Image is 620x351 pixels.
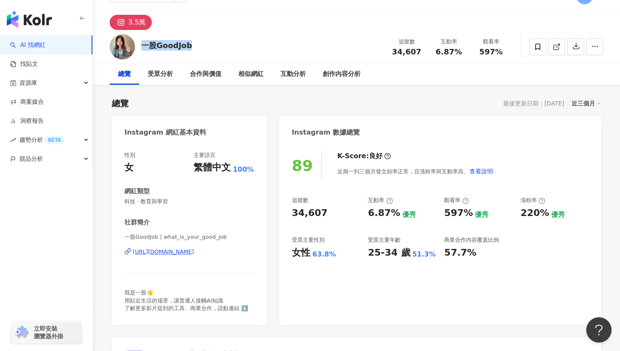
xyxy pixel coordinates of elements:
[10,117,44,125] a: 洞察報告
[19,149,43,168] span: 競品分析
[124,248,254,256] a: [URL][DOMAIN_NAME]
[292,128,360,137] div: Instagram 數據總覽
[124,187,150,196] div: 網紅類型
[368,197,393,204] div: 互動率
[124,151,135,159] div: 性別
[148,69,173,79] div: 受眾分析
[469,163,493,180] button: 查看說明
[112,97,129,109] div: 總覽
[19,73,37,92] span: 資源庫
[520,197,545,204] div: 漲粉率
[436,48,462,56] span: 6.87%
[292,236,325,244] div: 受眾主要性別
[10,60,38,68] a: 找貼文
[368,246,410,259] div: 25-34 歲
[19,130,64,149] span: 趨勢分析
[124,128,206,137] div: Instagram 網紅基本資料
[280,69,306,79] div: 互動分析
[10,137,16,143] span: rise
[391,38,423,46] div: 追蹤數
[369,151,383,161] div: 良好
[368,236,401,244] div: 受眾主要年齡
[337,163,493,180] div: 近期一到三個月發文頻率正常，且漲粉率與互動率高。
[110,15,152,30] button: 3.5萬
[124,289,248,311] span: 我是一股👋 用貼近生活的場景，讓普通人接觸AI知識 了解更多影片提到的工具、商業合作，請點連結 ⬇️
[10,98,44,106] a: 商案媒合
[124,161,134,174] div: 女
[313,250,336,259] div: 63.8%
[110,34,135,59] img: KOL Avatar
[34,325,63,340] span: 立即安裝 瀏覽器外掛
[124,218,150,227] div: 社群簡介
[133,248,194,256] div: [URL][DOMAIN_NAME]
[475,38,507,46] div: 觀看率
[233,165,253,174] span: 100%
[118,69,131,79] div: 總覽
[571,98,601,109] div: 近三個月
[292,246,310,259] div: 女性
[368,207,400,220] div: 6.87%
[392,47,421,56] span: 34,607
[444,236,499,244] div: 商業合作內容覆蓋比例
[444,197,469,204] div: 觀看率
[13,326,30,339] img: chrome extension
[141,40,192,51] div: 一股GoodJob
[412,250,436,259] div: 51.3%
[124,233,254,241] span: 一股GoodJob | what_is_your_good_job
[479,48,503,56] span: 597%
[475,210,488,219] div: 優秀
[238,69,264,79] div: 相似網紅
[124,198,254,205] span: 科技 · 教育與學習
[7,11,52,28] img: logo
[503,100,564,107] div: 最後更新日期：[DATE]
[337,151,391,161] div: K-Score :
[292,207,328,220] div: 34,607
[194,151,216,159] div: 主要語言
[323,69,361,79] div: 創作內容分析
[444,246,476,259] div: 57.7%
[292,197,308,204] div: 追蹤數
[11,321,82,344] a: chrome extension立即安裝 瀏覽器外掛
[551,210,565,219] div: 優秀
[520,207,549,220] div: 220%
[45,136,64,144] div: BETA
[586,317,612,343] iframe: Help Scout Beacon - Open
[194,161,231,174] div: 繁體中文
[10,41,46,49] a: searchAI 找網紅
[292,157,313,174] div: 89
[128,16,146,28] div: 3.5萬
[402,210,416,219] div: 優秀
[433,38,465,46] div: 互動率
[469,168,493,175] span: 查看說明
[190,69,221,79] div: 合作與價值
[444,207,473,220] div: 597%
